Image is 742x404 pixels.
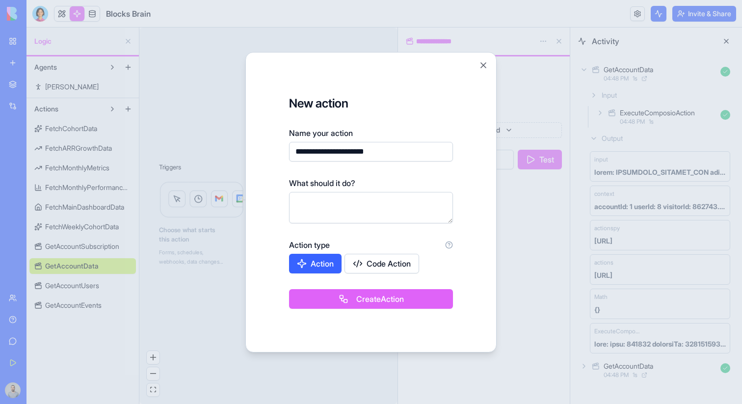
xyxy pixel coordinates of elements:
h3: New action [289,96,453,111]
button: Action [289,254,342,273]
label: Name your action [289,127,353,139]
label: Action type [289,239,330,251]
button: Code Action [344,254,419,273]
label: What should it do? [289,177,355,189]
button: CreateAction [289,289,453,309]
button: Close [478,60,488,70]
